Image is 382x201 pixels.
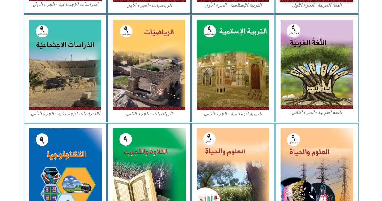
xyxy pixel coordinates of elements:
figcaption: الرياضيات - الجزء الثاني [113,110,186,117]
figcaption: الرياضيات - الجزء الأول​ [113,2,186,9]
figcaption: التربية الإسلامية - الجزء الثاني [197,110,270,117]
figcaption: الدراسات الإجتماعية - الجزء الأول​ [29,1,102,8]
figcaption: الالدراسات الإجتماعية - الجزء الثاني [29,110,102,117]
figcaption: اللغة العربية - الجزء الثاني [280,109,353,116]
figcaption: اللغة العربية - الجزء الأول​ [280,2,353,8]
figcaption: التربية الإسلامية - الجزء الأول [197,2,270,8]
